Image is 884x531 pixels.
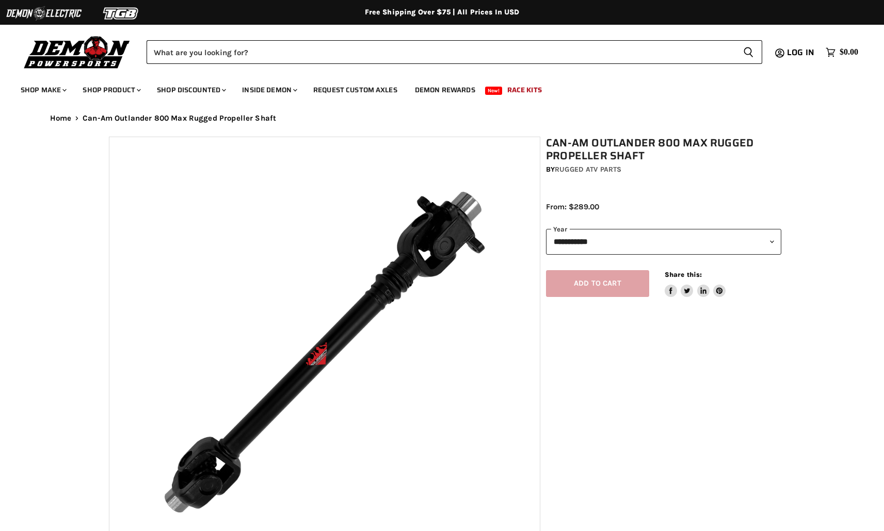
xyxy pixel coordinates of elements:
[546,229,781,254] select: year
[75,79,147,101] a: Shop Product
[555,165,621,174] a: Rugged ATV Parts
[485,87,503,95] span: New!
[407,79,483,101] a: Demon Rewards
[665,271,702,278] span: Share this:
[21,34,134,70] img: Demon Powersports
[50,114,72,123] a: Home
[29,114,855,123] nav: Breadcrumbs
[234,79,303,101] a: Inside Demon
[83,4,160,23] img: TGB Logo 2
[29,8,855,17] div: Free Shipping Over $75 | All Prices In USD
[821,45,863,60] a: $0.00
[306,79,405,101] a: Request Custom Axles
[665,270,726,297] aside: Share this:
[149,79,232,101] a: Shop Discounted
[13,75,856,101] ul: Main menu
[546,164,781,175] div: by
[147,40,735,64] input: Search
[840,47,858,57] span: $0.00
[5,4,83,23] img: Demon Electric Logo 2
[83,114,276,123] span: Can-Am Outlander 800 Max Rugged Propeller Shaft
[147,40,762,64] form: Product
[500,79,550,101] a: Race Kits
[782,48,821,57] a: Log in
[546,137,781,162] h1: Can-Am Outlander 800 Max Rugged Propeller Shaft
[787,46,814,59] span: Log in
[735,40,762,64] button: Search
[546,202,599,211] span: From: $289.00
[13,79,73,101] a: Shop Make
